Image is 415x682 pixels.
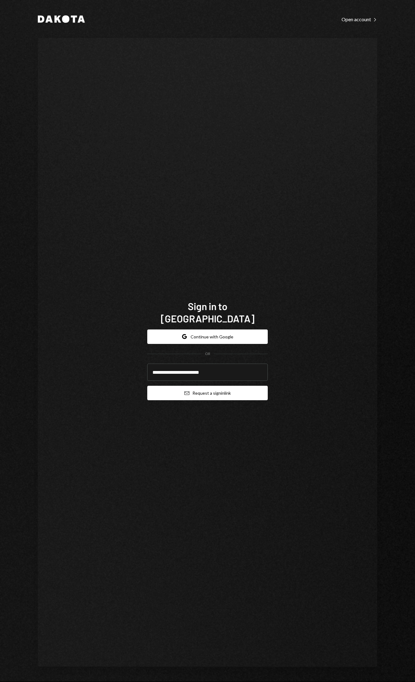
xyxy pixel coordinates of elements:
[205,351,210,357] div: OR
[147,386,268,400] button: Request a signinlink
[147,329,268,344] button: Continue with Google
[342,16,377,22] a: Open account
[147,300,268,325] h1: Sign in to [GEOGRAPHIC_DATA]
